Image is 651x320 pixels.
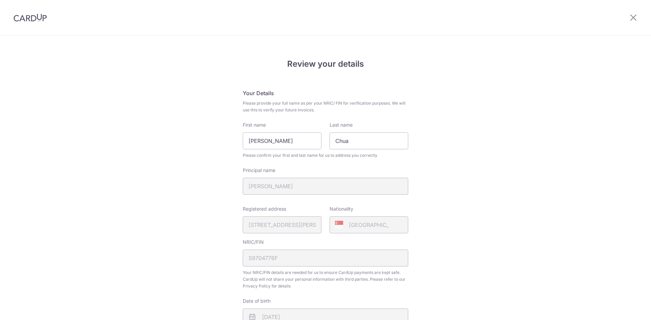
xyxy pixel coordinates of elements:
[243,206,286,212] label: Registered address
[243,122,266,128] label: First name
[243,152,408,159] span: Please confirm your first and last name for us to address you correctly
[243,298,271,304] label: Date of birth
[243,167,275,174] label: Principal name
[243,58,408,70] h4: Review your details
[243,100,408,113] span: Please provide your full name as per your NRIC/ FIN for verification purposes. We will use this t...
[243,269,408,290] span: Your NRIC/FIN details are needed for us to ensure CardUp payments are kept safe. CardUp will not ...
[330,206,353,212] label: Nationality
[330,122,353,128] label: Last name
[14,14,47,22] img: CardUp
[243,239,264,246] label: NRIC/FIN
[243,89,408,97] h5: Your Details
[243,132,321,149] input: First Name
[330,132,408,149] input: Last name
